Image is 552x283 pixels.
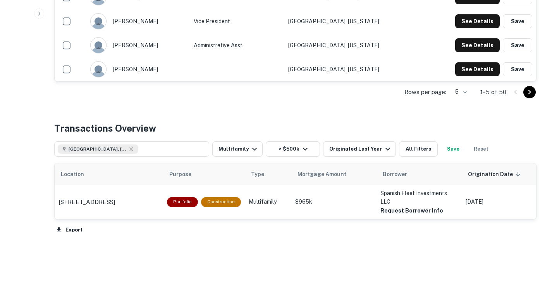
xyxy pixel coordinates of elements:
button: Save your search to get updates of matches that match your search criteria. [441,141,466,157]
iframe: Chat Widget [513,221,552,258]
th: Purpose [163,163,245,185]
div: This loan purpose was for construction [201,197,241,207]
p: $965k [295,198,373,206]
th: Mortgage Amount [291,163,377,185]
p: Spanish Fleet Investments LLC [380,189,458,206]
div: [PERSON_NAME] [90,37,186,53]
p: [STREET_ADDRESS] [58,197,115,207]
td: Vice President [190,9,284,33]
button: [GEOGRAPHIC_DATA], [GEOGRAPHIC_DATA], [GEOGRAPHIC_DATA] [54,141,209,157]
button: All Filters [399,141,438,157]
div: [PERSON_NAME] [90,13,186,29]
td: [GEOGRAPHIC_DATA], [US_STATE] [284,33,420,57]
button: See Details [455,62,500,76]
img: 9c8pery4andzj6ohjkjp54ma2 [91,62,106,77]
a: [STREET_ADDRESS] [58,197,159,207]
th: Borrower [377,163,462,185]
p: 1–5 of 50 [480,87,506,97]
h4: Transactions Overview [54,121,156,135]
th: Location [55,163,163,185]
button: Save [503,14,532,28]
th: Origination Date [462,163,539,185]
img: 9c8pery4andzj6ohjkjp54ma2 [91,14,106,29]
span: Type [251,170,264,179]
td: [GEOGRAPHIC_DATA], [US_STATE] [284,9,420,33]
span: Mortgage Amount [297,170,356,179]
span: Location [61,170,94,179]
div: 5 [449,86,468,98]
div: scrollable content [55,163,536,219]
p: Multifamily [249,198,287,206]
span: [GEOGRAPHIC_DATA], [GEOGRAPHIC_DATA], [GEOGRAPHIC_DATA] [69,146,127,153]
span: Purpose [169,170,201,179]
img: 9c8pery4andzj6ohjkjp54ma2 [91,38,106,53]
div: Originated Last Year [329,144,392,154]
button: Originated Last Year [323,141,396,157]
p: Rows per page: [404,87,446,97]
button: See Details [455,38,500,52]
button: Request Borrower Info [380,206,443,215]
button: Multifamily [212,141,263,157]
button: See Details [455,14,500,28]
button: Save [503,62,532,76]
td: Administrative Asst. [190,33,284,57]
div: [PERSON_NAME] [90,61,186,77]
span: Borrower [383,170,407,179]
button: Save [503,38,532,52]
td: [GEOGRAPHIC_DATA], [US_STATE] [284,57,420,81]
button: Go to next page [523,86,536,98]
th: Type [245,163,291,185]
p: [DATE] [466,198,535,206]
button: > $500k [266,141,320,157]
button: Export [54,224,84,236]
div: This is a portfolio loan with 2 properties [167,197,198,207]
span: Origination Date [468,170,523,179]
button: Reset [469,141,494,157]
